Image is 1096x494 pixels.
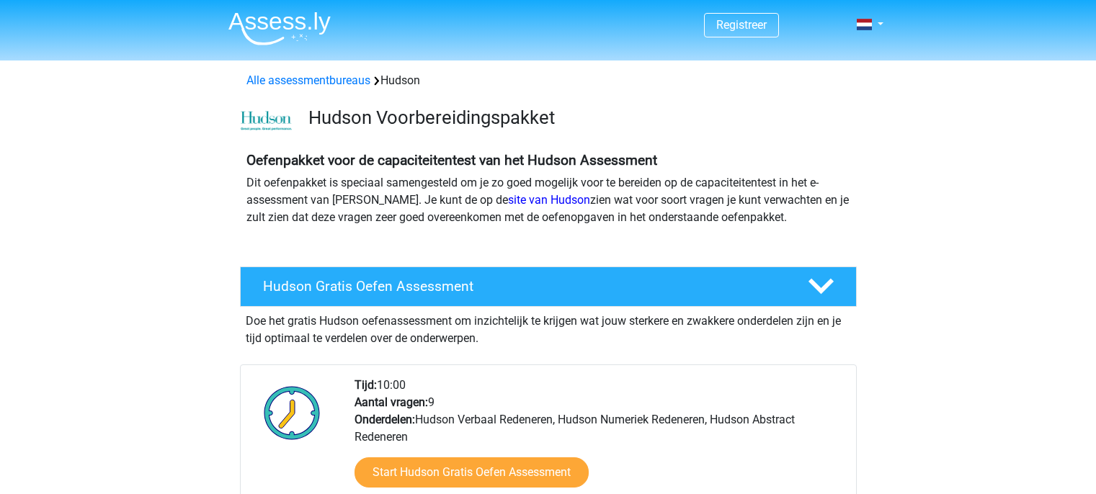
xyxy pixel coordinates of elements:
[228,12,331,45] img: Assessly
[355,378,377,392] b: Tijd:
[716,18,767,32] a: Registreer
[246,152,657,169] b: Oefenpakket voor de capaciteitentest van het Hudson Assessment
[241,72,856,89] div: Hudson
[508,193,590,207] a: site van Hudson
[246,174,850,226] p: Dit oefenpakket is speciaal samengesteld om je zo goed mogelijk voor te bereiden op de capaciteit...
[355,395,428,409] b: Aantal vragen:
[234,266,863,307] a: Hudson Gratis Oefen Assessment
[246,73,370,87] a: Alle assessmentbureaus
[256,377,329,449] img: Klok
[241,111,292,131] img: cefd0e47479f4eb8e8c001c0d358d5812e054fa8.png
[240,307,857,347] div: Doe het gratis Hudson oefenassessment om inzichtelijk te krijgen wat jouw sterkere en zwakkere on...
[308,107,845,129] h3: Hudson Voorbereidingspakket
[263,278,785,295] h4: Hudson Gratis Oefen Assessment
[355,413,415,426] b: Onderdelen:
[355,457,589,488] a: Start Hudson Gratis Oefen Assessment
